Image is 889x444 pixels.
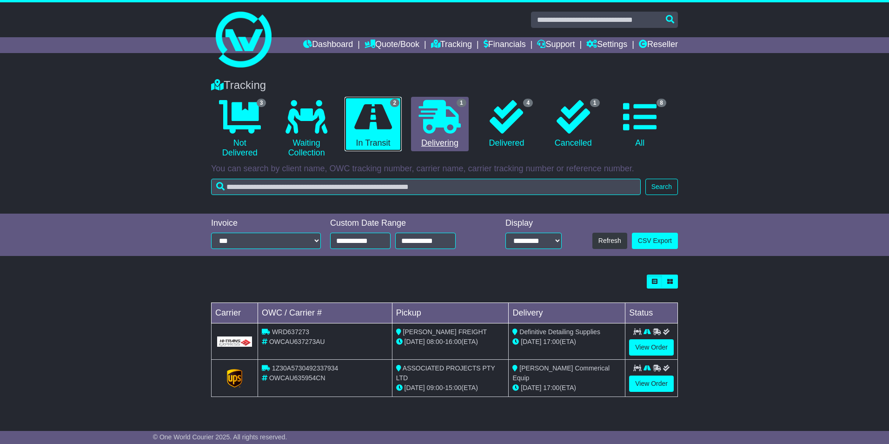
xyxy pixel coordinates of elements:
[457,99,466,107] span: 1
[445,384,461,391] span: 15:00
[519,328,600,336] span: Definitive Detailing Supplies
[657,99,666,107] span: 8
[427,384,443,391] span: 09:00
[396,383,505,393] div: - (ETA)
[505,218,562,229] div: Display
[523,99,533,107] span: 4
[431,37,472,53] a: Tracking
[484,37,526,53] a: Financials
[396,337,505,347] div: - (ETA)
[345,97,402,152] a: 2 In Transit
[632,233,678,249] a: CSV Export
[269,338,325,345] span: OWCAU637273AU
[153,433,287,441] span: © One World Courier 2025. All rights reserved.
[478,97,535,152] a: 4 Delivered
[592,233,627,249] button: Refresh
[427,338,443,345] span: 08:00
[521,384,541,391] span: [DATE]
[411,97,468,152] a: 1 Delivering
[257,99,266,107] span: 3
[405,384,425,391] span: [DATE]
[365,37,419,53] a: Quote/Book
[211,97,268,161] a: 3 Not Delivered
[512,337,621,347] div: (ETA)
[303,37,353,53] a: Dashboard
[390,99,400,107] span: 2
[639,37,678,53] a: Reseller
[217,336,252,347] img: GetCarrierServiceLogo
[227,369,243,388] img: GetCarrierServiceLogo
[206,79,683,92] div: Tracking
[544,97,602,152] a: 1 Cancelled
[590,99,600,107] span: 1
[211,218,321,229] div: Invoice
[396,364,495,382] span: ASSOCIATED PROJECTS PTY LTD
[278,97,335,161] a: Waiting Collection
[645,179,678,195] button: Search
[258,303,392,323] td: OWC / Carrier #
[269,374,325,382] span: OWCAU635954CN
[405,338,425,345] span: [DATE]
[212,303,258,323] td: Carrier
[543,384,559,391] span: 17:00
[330,218,479,229] div: Custom Date Range
[521,338,541,345] span: [DATE]
[611,97,669,152] a: 8 All
[512,383,621,393] div: (ETA)
[392,303,509,323] td: Pickup
[512,364,610,382] span: [PERSON_NAME] Commerical Equip
[537,37,575,53] a: Support
[272,328,309,336] span: WRD637273
[629,376,674,392] a: View Order
[509,303,625,323] td: Delivery
[586,37,627,53] a: Settings
[629,339,674,356] a: View Order
[445,338,461,345] span: 16:00
[403,328,487,336] span: [PERSON_NAME] FREIGHT
[211,164,678,174] p: You can search by client name, OWC tracking number, carrier name, carrier tracking number or refe...
[272,364,338,372] span: 1Z30A5730492337934
[543,338,559,345] span: 17:00
[625,303,678,323] td: Status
